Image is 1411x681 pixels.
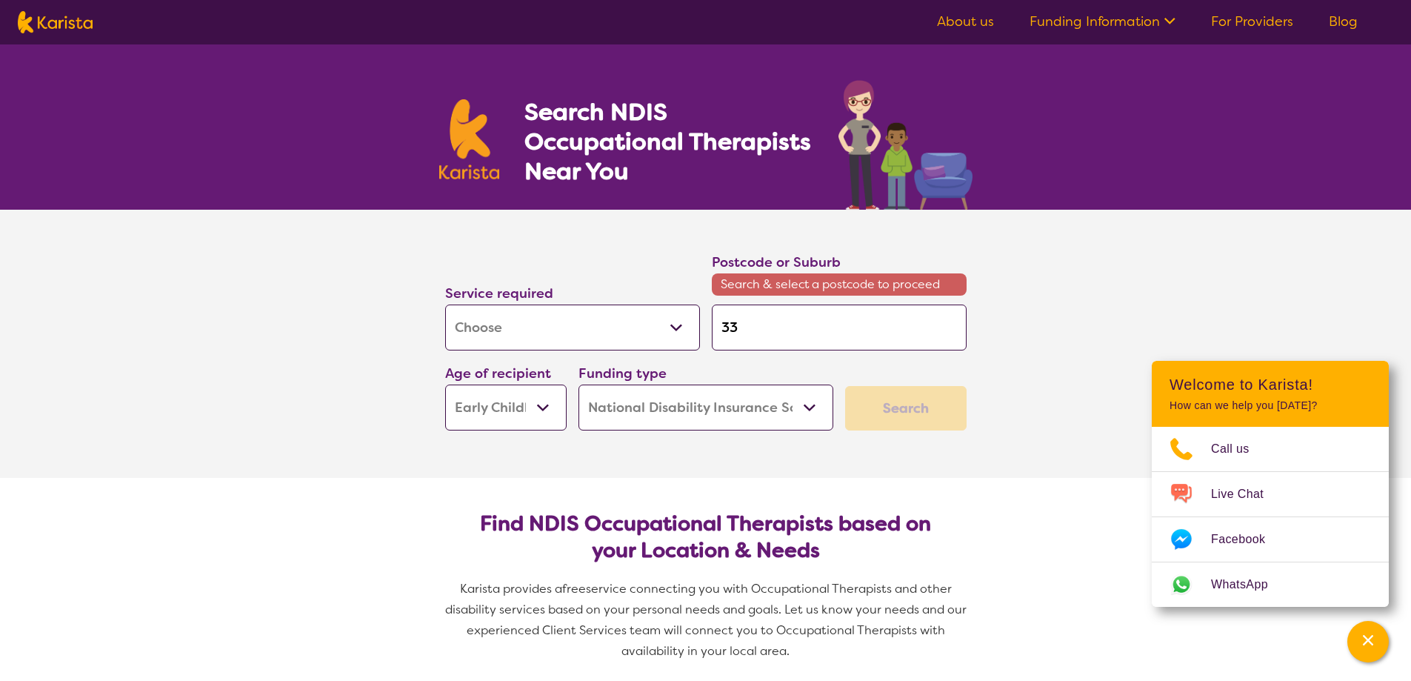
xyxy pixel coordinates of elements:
[1152,427,1389,607] ul: Choose channel
[1170,376,1371,393] h2: Welcome to Karista!
[524,97,813,186] h1: Search NDIS Occupational Therapists Near You
[1170,399,1371,412] p: How can we help you [DATE]?
[578,365,667,382] label: Funding type
[1211,438,1267,460] span: Call us
[712,253,841,271] label: Postcode or Suburb
[1211,528,1283,551] span: Facebook
[445,581,970,659] span: service connecting you with Occupational Therapists and other disability services based on your p...
[445,285,553,302] label: Service required
[1211,483,1281,505] span: Live Chat
[1211,574,1286,596] span: WhatsApp
[1152,562,1389,607] a: Web link opens in a new tab.
[562,581,586,597] span: free
[1329,13,1358,30] a: Blog
[1152,361,1389,607] div: Channel Menu
[460,581,562,597] span: Karista provides a
[18,11,93,33] img: Karista logo
[457,511,955,564] h2: Find NDIS Occupational Therapists based on your Location & Needs
[712,305,967,351] input: Type
[712,273,967,296] span: Search & select a postcode to proceed
[445,365,551,382] label: Age of recipient
[838,80,973,210] img: occupational-therapy
[1347,621,1389,662] button: Channel Menu
[1030,13,1175,30] a: Funding Information
[439,99,500,179] img: Karista logo
[937,13,994,30] a: About us
[1211,13,1293,30] a: For Providers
